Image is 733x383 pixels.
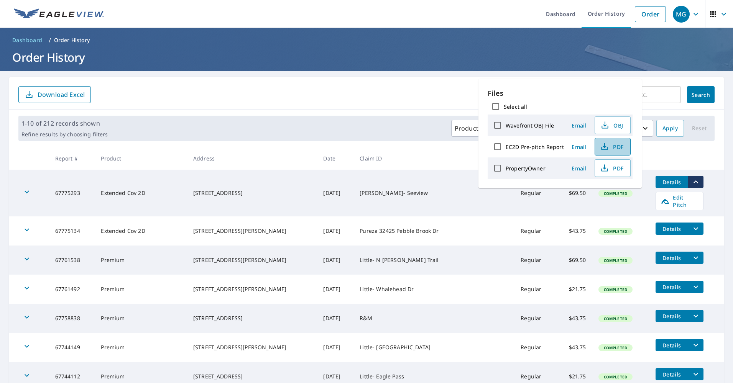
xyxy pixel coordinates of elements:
[49,170,95,216] td: 67775293
[514,304,556,333] td: Regular
[317,170,353,216] td: [DATE]
[660,342,683,349] span: Details
[599,374,632,380] span: Completed
[556,216,592,246] td: $43.75
[567,141,592,153] button: Email
[14,8,104,20] img: EV Logo
[193,285,311,293] div: [STREET_ADDRESS][PERSON_NAME]
[506,143,564,151] label: EC2D Pre-pitch Report
[595,138,631,155] button: PDF
[660,283,683,291] span: Details
[21,131,108,138] p: Refine results by choosing filters
[599,191,632,196] span: Completed
[455,124,482,133] p: Products
[9,49,724,65] h1: Order History
[193,373,311,380] div: [STREET_ADDRESS]
[12,36,43,44] span: Dashboard
[49,216,95,246] td: 67775134
[18,86,91,103] button: Download Excel
[656,281,688,293] button: detailsBtn-67761492
[688,339,703,351] button: filesDropdownBtn-67744149
[595,116,631,134] button: OBJ
[599,316,632,321] span: Completed
[317,333,353,362] td: [DATE]
[660,371,683,378] span: Details
[95,333,187,362] td: Premium
[599,345,632,350] span: Completed
[353,147,514,170] th: Claim ID
[656,368,688,380] button: detailsBtn-67744112
[193,314,311,322] div: [STREET_ADDRESS]
[9,34,46,46] a: Dashboard
[514,333,556,362] td: Regular
[688,368,703,380] button: filesDropdownBtn-67744112
[21,119,108,128] p: 1-10 of 212 records shown
[193,344,311,351] div: [STREET_ADDRESS][PERSON_NAME]
[556,170,592,216] td: $69.50
[688,223,703,235] button: filesDropdownBtn-67775134
[317,147,353,170] th: Date
[193,189,311,197] div: [STREET_ADDRESS]
[556,275,592,304] td: $21.75
[353,275,514,304] td: Little- Whalehead Dr
[451,120,496,137] button: Products
[662,124,678,133] span: Apply
[656,176,688,188] button: detailsBtn-67775293
[661,194,698,208] span: Edit Pitch
[600,164,624,173] span: PDF
[317,246,353,275] td: [DATE]
[656,223,688,235] button: detailsBtn-67775134
[9,34,724,46] nav: breadcrumb
[656,252,688,264] button: detailsBtn-67761538
[49,147,95,170] th: Report #
[353,246,514,275] td: Little- N [PERSON_NAME] Trail
[635,6,666,22] a: Order
[599,258,632,263] span: Completed
[506,165,546,172] label: PropertyOwner
[317,275,353,304] td: [DATE]
[54,36,90,44] p: Order History
[673,6,690,23] div: MG
[570,143,588,151] span: Email
[514,246,556,275] td: Regular
[656,120,684,137] button: Apply
[353,170,514,216] td: [PERSON_NAME]- Seeview
[504,103,527,110] label: Select all
[656,310,688,322] button: detailsBtn-67758838
[688,176,703,188] button: filesDropdownBtn-67775293
[49,36,51,45] li: /
[556,333,592,362] td: $43.75
[49,304,95,333] td: 67758838
[353,333,514,362] td: Little- [GEOGRAPHIC_DATA]
[556,246,592,275] td: $69.50
[95,246,187,275] td: Premium
[688,281,703,293] button: filesDropdownBtn-67761492
[599,287,632,292] span: Completed
[353,216,514,246] td: Pureza 32425 Pebble Brook Dr
[317,304,353,333] td: [DATE]
[317,216,353,246] td: [DATE]
[570,165,588,172] span: Email
[599,229,632,234] span: Completed
[656,339,688,351] button: detailsBtn-67744149
[488,88,633,98] p: Files
[506,122,554,129] label: Wavefront OBJ File
[193,256,311,264] div: [STREET_ADDRESS][PERSON_NAME]
[660,225,683,232] span: Details
[38,90,85,99] p: Download Excel
[95,170,187,216] td: Extended Cov 2D
[187,147,317,170] th: Address
[660,313,683,320] span: Details
[95,275,187,304] td: Premium
[660,254,683,262] span: Details
[514,275,556,304] td: Regular
[570,122,588,129] span: Email
[556,304,592,333] td: $43.75
[656,192,703,210] a: Edit Pitch
[49,246,95,275] td: 67761538
[95,304,187,333] td: Premium
[595,159,631,177] button: PDF
[687,86,715,103] button: Search
[49,333,95,362] td: 67744149
[95,147,187,170] th: Product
